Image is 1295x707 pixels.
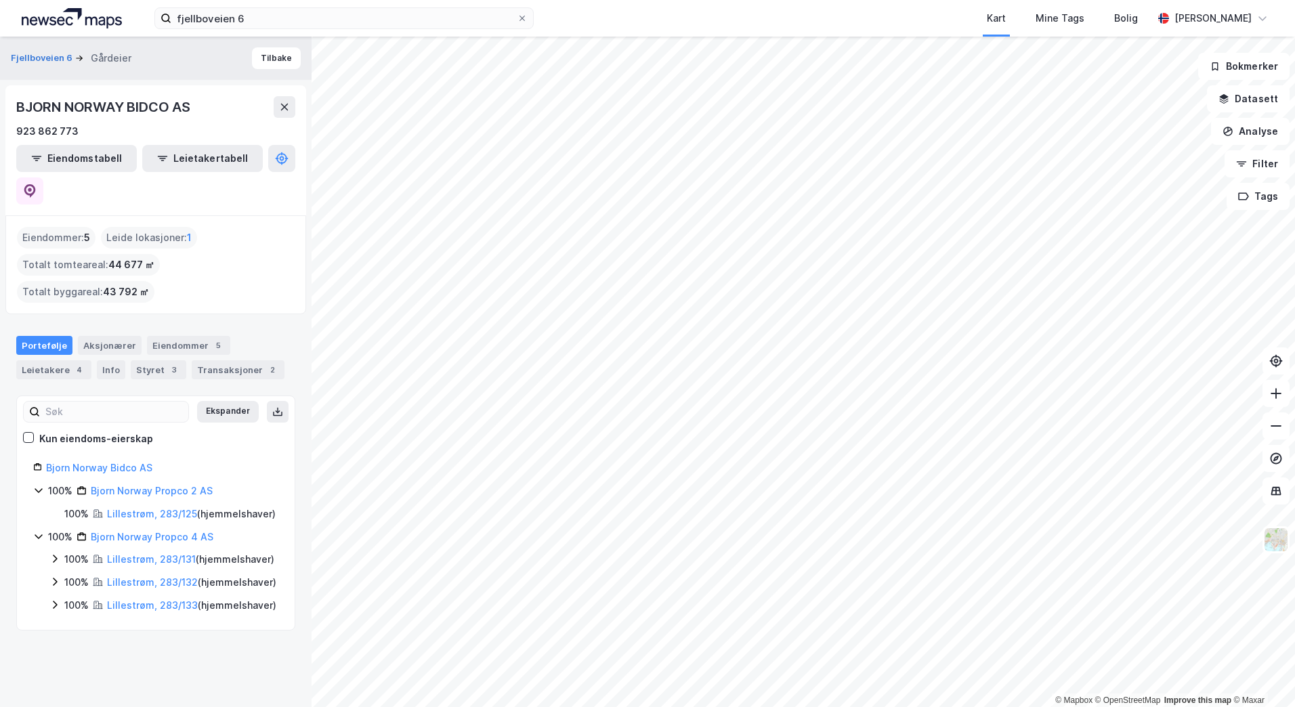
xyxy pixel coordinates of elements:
div: ( hjemmelshaver ) [107,551,274,567]
iframe: Chat Widget [1227,642,1295,707]
div: 100% [64,551,89,567]
div: 100% [64,597,89,614]
div: 923 862 773 [16,123,79,140]
button: Tags [1227,183,1290,210]
div: Transaksjoner [192,360,284,379]
a: Improve this map [1164,695,1231,705]
div: Kart [987,10,1006,26]
a: OpenStreetMap [1095,695,1161,705]
button: Ekspander [197,401,259,423]
div: 3 [167,363,181,377]
img: logo.a4113a55bc3d86da70a041830d287a7e.svg [22,8,122,28]
div: Leietakere [16,360,91,379]
button: Analyse [1211,118,1290,145]
div: 100% [48,529,72,545]
button: Leietakertabell [142,145,263,172]
a: Lillestrøm, 283/133 [107,599,198,611]
button: Fjellboveien 6 [11,51,75,65]
div: Eiendommer : [17,227,95,249]
span: 1 [187,230,192,246]
a: Lillestrøm, 283/125 [107,508,197,519]
div: 5 [211,339,225,352]
a: Lillestrøm, 283/131 [107,553,196,565]
div: 100% [48,483,72,499]
span: 5 [84,230,90,246]
div: 100% [64,574,89,591]
div: Aksjonærer [78,336,142,355]
a: Bjorn Norway Propco 2 AS [91,485,213,496]
div: [PERSON_NAME] [1174,10,1252,26]
div: 100% [64,506,89,522]
div: Mine Tags [1036,10,1084,26]
div: Kontrollprogram for chat [1227,642,1295,707]
input: Søk på adresse, matrikkel, gårdeiere, leietakere eller personer [171,8,517,28]
img: Z [1263,527,1289,553]
div: BJORN NORWAY BIDCO AS [16,96,193,118]
div: Eiendommer [147,336,230,355]
div: Info [97,360,125,379]
div: Totalt byggareal : [17,281,154,303]
span: 43 792 ㎡ [103,284,149,300]
div: Bolig [1114,10,1138,26]
div: Totalt tomteareal : [17,254,160,276]
input: Søk [40,402,188,422]
a: Lillestrøm, 283/132 [107,576,198,588]
a: Bjorn Norway Bidco AS [46,462,152,473]
div: ( hjemmelshaver ) [107,506,276,522]
div: Kun eiendoms-eierskap [39,431,153,447]
div: Portefølje [16,336,72,355]
div: ( hjemmelshaver ) [107,574,276,591]
div: Styret [131,360,186,379]
div: 4 [72,363,86,377]
button: Datasett [1207,85,1290,112]
button: Filter [1225,150,1290,177]
div: Gårdeier [91,50,131,66]
div: 2 [266,363,279,377]
span: 44 677 ㎡ [108,257,154,273]
button: Eiendomstabell [16,145,137,172]
button: Tilbake [252,47,301,69]
a: Bjorn Norway Propco 4 AS [91,531,213,542]
div: Leide lokasjoner : [101,227,197,249]
button: Bokmerker [1198,53,1290,80]
div: ( hjemmelshaver ) [107,597,276,614]
a: Mapbox [1055,695,1092,705]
